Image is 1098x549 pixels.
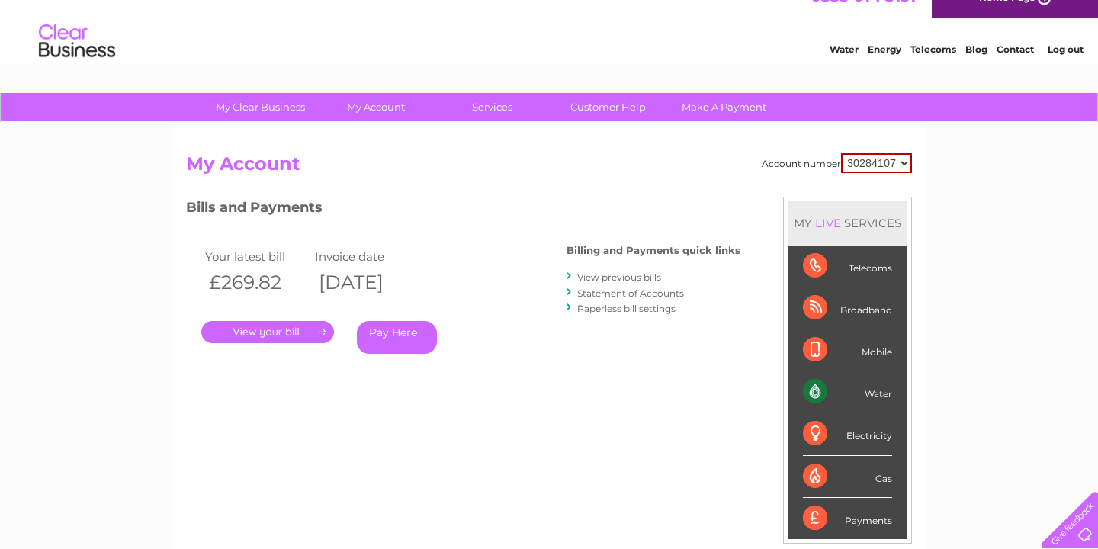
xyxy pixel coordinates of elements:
a: My Clear Business [197,93,323,121]
a: View previous bills [577,271,661,283]
div: Electricity [803,413,892,455]
td: Invoice date [311,246,421,267]
div: Water [803,371,892,413]
div: LIVE [812,216,844,230]
a: Blog [965,65,987,76]
a: My Account [313,93,439,121]
a: Services [429,93,555,121]
img: logo.png [38,40,116,86]
h4: Billing and Payments quick links [567,245,740,256]
div: MY SERVICES [788,201,907,245]
a: 0333 014 3131 [811,8,916,27]
div: Broadband [803,287,892,329]
a: Pay Here [357,321,437,354]
div: Clear Business is a trading name of Verastar Limited (registered in [GEOGRAPHIC_DATA] No. 3667643... [190,8,910,74]
div: Mobile [803,329,892,371]
a: Customer Help [545,93,671,121]
div: Account number [762,153,912,173]
a: Energy [868,65,901,76]
a: Log out [1048,65,1084,76]
th: £269.82 [201,267,311,298]
a: Contact [997,65,1034,76]
td: Your latest bill [201,246,311,267]
a: Telecoms [910,65,956,76]
h3: Bills and Payments [186,197,740,223]
div: Telecoms [803,246,892,287]
div: Gas [803,456,892,498]
a: Paperless bill settings [577,303,676,314]
a: Statement of Accounts [577,287,684,299]
div: Payments [803,498,892,539]
a: Make A Payment [661,93,787,121]
h2: My Account [186,153,912,182]
a: . [201,321,334,343]
a: Water [830,65,859,76]
th: [DATE] [311,267,421,298]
